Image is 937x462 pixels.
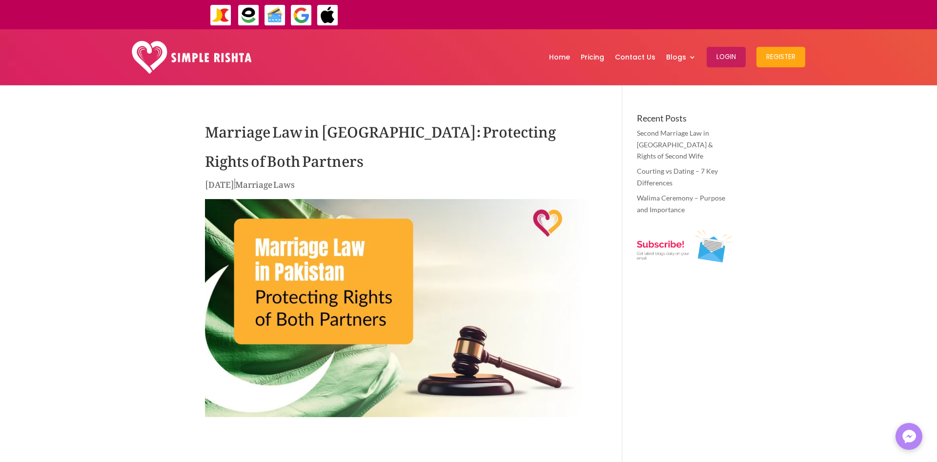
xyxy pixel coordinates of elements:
[210,4,232,26] img: JazzCash-icon
[205,172,234,193] span: [DATE]
[317,4,339,26] img: ApplePay-icon
[549,32,570,82] a: Home
[756,47,805,67] button: Register
[290,4,312,26] img: GooglePay-icon
[666,32,696,82] a: Blogs
[264,4,286,26] img: Credit Cards
[235,172,295,193] a: Marriage Laws
[238,4,260,26] img: EasyPaisa-icon
[637,167,718,187] a: Courting vs Dating – 7 Key Differences
[756,32,805,82] a: Register
[615,32,655,82] a: Contact Us
[707,47,746,67] button: Login
[581,32,604,82] a: Pricing
[707,32,746,82] a: Login
[637,114,732,127] h4: Recent Posts
[205,177,593,196] p: |
[205,114,593,177] h1: Marriage Law in [GEOGRAPHIC_DATA]: Protecting Rights of Both Partners
[205,199,593,417] img: Marriage Law in Pakistan in 2025 - Protecting Rights
[637,194,725,214] a: Walima Ceremony – Purpose and Importance
[637,129,713,161] a: Second Marriage Law in [GEOGRAPHIC_DATA] & Rights of Second Wife
[899,427,919,446] img: Messenger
